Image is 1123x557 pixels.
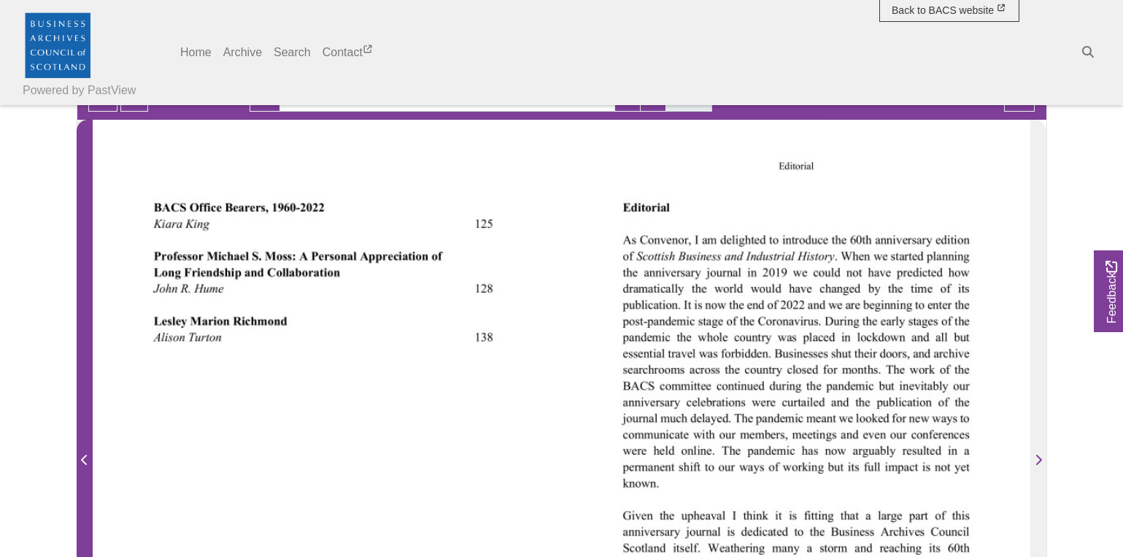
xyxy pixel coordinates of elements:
a: Home [174,38,217,67]
span: Back to BACS website [892,4,994,16]
a: Search [268,38,317,67]
a: Archive [217,38,268,67]
a: Would you like to provide feedback? [1094,250,1123,332]
a: Powered by PastView [23,82,136,99]
a: Business Archives Council of Scotland logo [23,6,93,83]
span: Feedback [1103,261,1121,323]
a: Contact [317,38,380,67]
img: Business Archives Council of Scotland [23,9,93,80]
